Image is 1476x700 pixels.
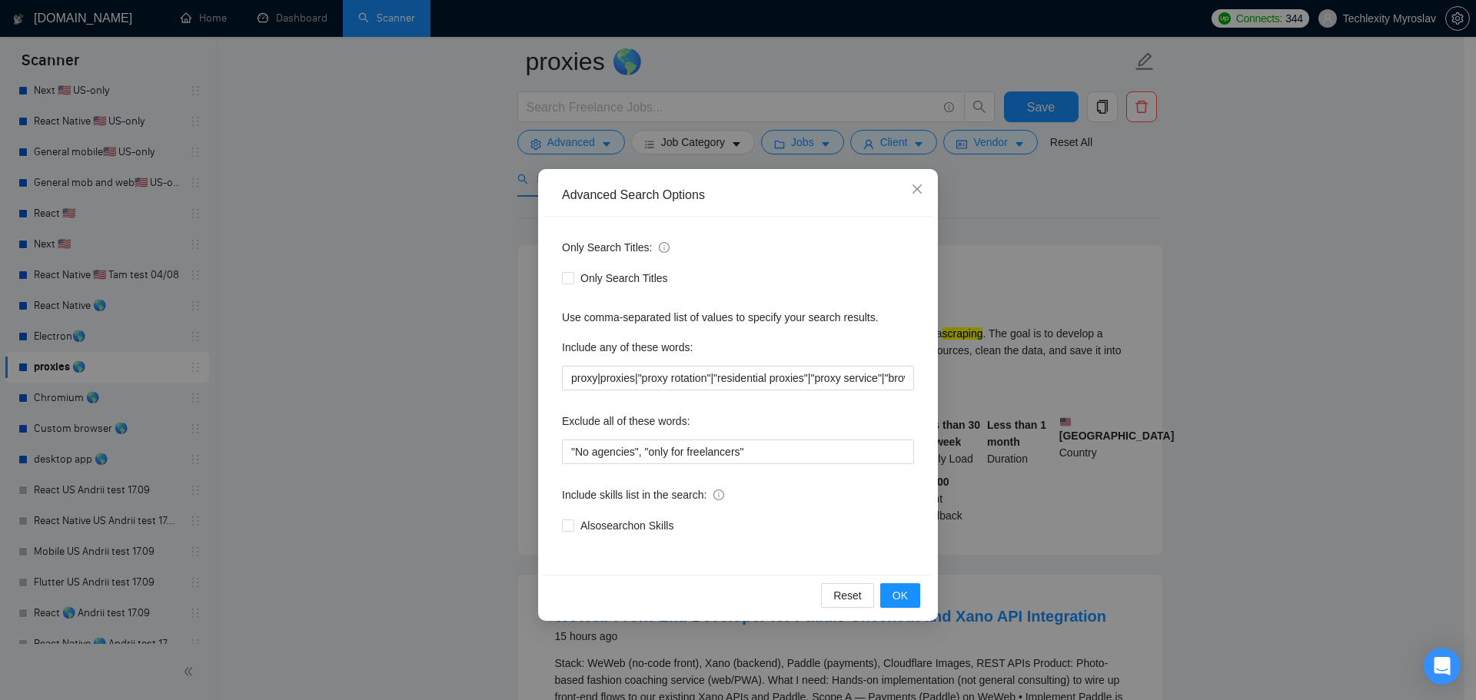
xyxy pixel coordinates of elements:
[562,239,670,256] span: Only Search Titles:
[574,517,680,534] span: Also search on Skills
[911,183,923,195] span: close
[880,583,920,608] button: OK
[896,169,938,211] button: Close
[713,489,724,500] span: info-circle
[574,270,674,287] span: Only Search Titles
[562,309,914,326] div: Use comma-separated list of values to specify your search results.
[833,587,862,604] span: Reset
[562,486,724,503] span: Include skills list in the search:
[893,587,908,604] span: OK
[562,187,914,204] div: Advanced Search Options
[562,335,693,360] label: Include any of these words:
[821,583,874,608] button: Reset
[1424,648,1461,685] div: Open Intercom Messenger
[659,242,670,253] span: info-circle
[562,409,690,433] label: Exclude all of these words:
